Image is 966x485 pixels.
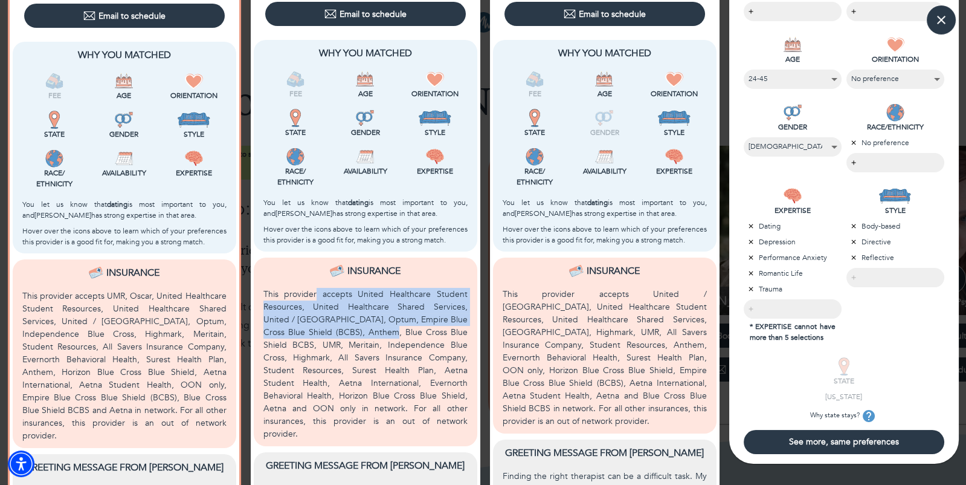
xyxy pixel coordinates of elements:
[503,224,707,246] p: Hover over the icons above to learn which of your preferences this provider is a good fit for, ma...
[642,88,706,99] p: Orientation
[503,288,707,428] p: This provider accepts United / [GEOGRAPHIC_DATA], United Healthcare Student Resources, United Hea...
[744,221,842,232] p: Dating
[835,357,853,376] img: STATE
[161,129,226,140] p: Style
[263,46,468,60] p: Why You Matched
[8,451,34,477] div: Accessibility Menu
[115,111,133,129] img: Gender
[572,166,637,177] p: Availability
[744,205,842,216] p: EXPERTISE
[526,70,544,88] img: Fee
[45,111,63,129] img: State
[107,200,127,209] b: dating
[878,187,912,205] img: STYLE
[92,90,156,101] p: Age
[263,88,328,99] p: Fee
[333,166,398,177] p: Availability
[45,149,63,168] img: Race/<br />Ethnicity
[744,268,842,279] p: Romantic Life
[92,129,156,140] p: Gender
[263,458,468,473] p: Greeting message from [PERSON_NAME]
[22,129,87,140] p: State
[846,54,944,65] p: ORIENTATION
[22,111,87,140] div: This provider is licensed to work in your state.
[265,2,466,26] button: Email to schedule
[418,109,451,127] img: Style
[263,197,468,219] p: You let us know that is most important to you, and [PERSON_NAME] has strong expertise in that area.
[795,376,893,386] p: STATE
[45,72,63,90] img: Fee
[402,88,467,99] p: Orientation
[83,10,166,22] div: Email to schedule
[333,88,398,99] p: Age
[795,391,893,402] p: [US_STATE]
[744,236,842,247] p: Depression
[846,122,944,132] p: RACE/ETHNICITY
[426,148,444,166] img: Expertise
[595,109,613,127] img: Gender
[161,168,226,178] p: Expertise
[846,221,944,232] p: Body-based
[22,168,87,189] p: Race/ Ethnicity
[744,252,842,263] p: Performance Anxiety
[846,205,944,216] p: STYLE
[24,4,225,28] button: Email to schedule
[22,90,87,101] p: Fee
[595,70,613,88] img: Age
[263,224,468,246] p: Hover over the icons above to learn which of your preferences this provider is a good fit for, ma...
[526,148,544,166] img: Race/<br />Ethnicity
[784,103,802,122] img: GENDER
[744,319,842,343] p: * EXPERTISE cannot have more than 5 selections
[749,436,939,448] span: See more, same preferences
[846,137,944,148] p: No preference
[784,187,802,205] img: EXPERTISE
[860,407,878,425] button: tooltip
[784,36,802,54] img: AGE
[744,54,842,65] p: AGE
[504,2,705,26] button: Email to schedule
[356,148,374,166] img: Availability
[106,265,159,280] p: Insurance
[846,252,944,263] p: Reflective
[564,8,646,20] div: Email to schedule
[324,8,407,20] div: Email to schedule
[22,460,227,475] p: Greeting message from [PERSON_NAME]
[587,198,608,207] b: dating
[286,148,304,166] img: Race/<br />Ethnicity
[286,109,304,127] img: State
[572,88,637,99] p: Age
[744,430,944,454] button: See more, same preferences
[161,90,226,101] p: Orientation
[795,407,893,425] p: Why state stays?
[846,236,944,247] p: Directive
[503,446,707,460] p: Greeting message from [PERSON_NAME]
[886,36,904,54] img: ORIENTATION
[503,166,567,187] p: Race/ Ethnicity
[744,122,842,132] p: GENDER
[22,290,227,442] p: This provider accepts UMR, Oscar, United Healthcare Student Resources, United Healthcare Shared S...
[402,166,467,177] p: Expertise
[356,70,374,88] img: Age
[665,70,683,88] img: Orientation
[657,109,691,127] img: Style
[22,226,227,247] p: Hover over the icons above to learn which of your preferences this provider is a good fit for, ma...
[286,70,304,88] img: Fee
[642,166,706,177] p: Expertise
[402,127,467,138] p: Style
[347,264,401,278] p: Insurance
[744,284,842,295] p: Trauma
[92,168,156,178] p: Availability
[595,148,613,166] img: Availability
[177,111,210,129] img: Style
[426,70,444,88] img: Orientation
[503,197,707,219] p: You let us know that is most important to you, and [PERSON_NAME] has strong expertise in that area.
[356,109,374,127] img: Gender
[263,288,468,440] p: This provider accepts United Healthcare Student Resources, United Healthcare Shared Services, Uni...
[263,166,328,187] p: Race/ Ethnicity
[503,127,567,138] p: State
[886,103,904,122] img: RACE/ETHNICITY
[22,48,227,62] p: Why You Matched
[263,109,328,138] div: This provider is licensed to work in your state.
[572,127,637,138] p: Gender
[587,264,640,278] p: Insurance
